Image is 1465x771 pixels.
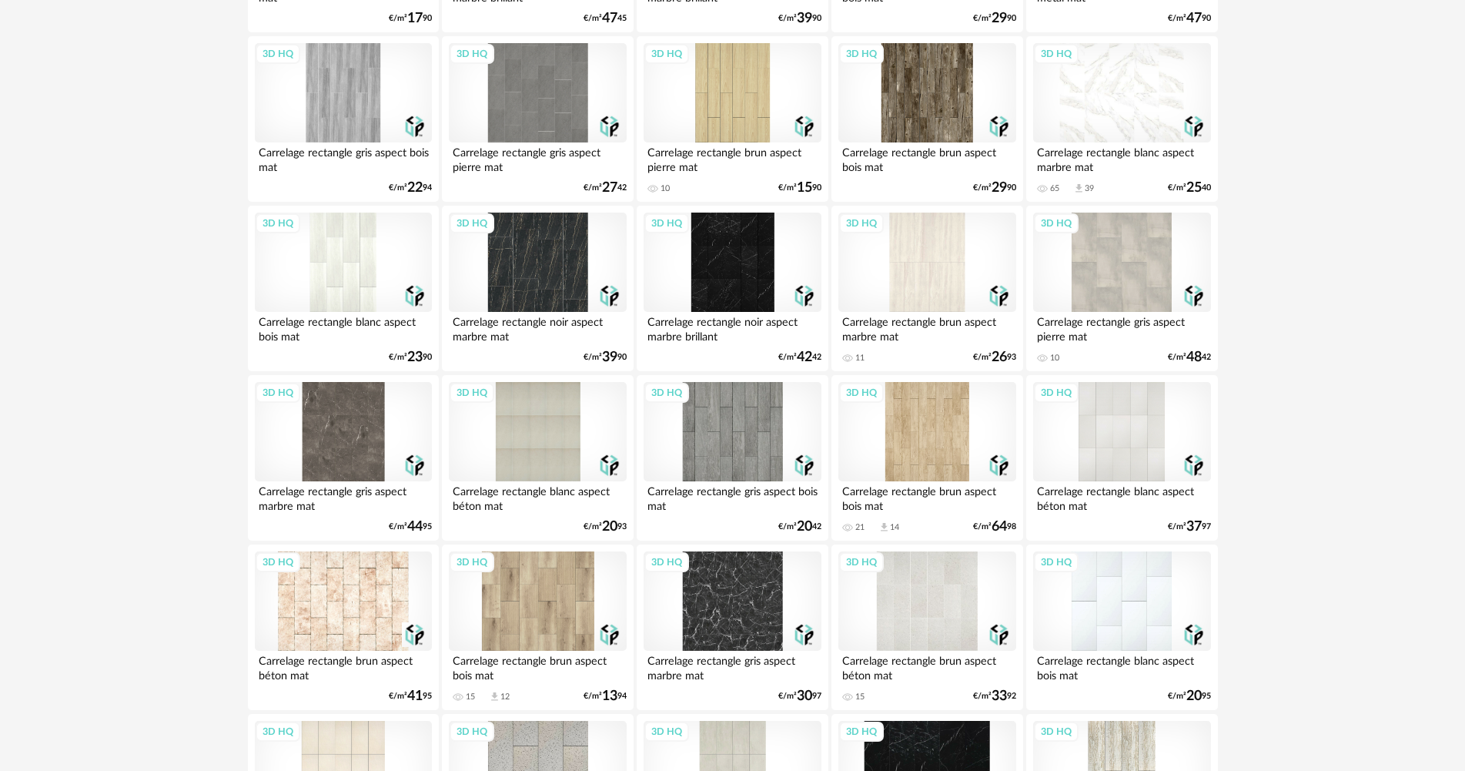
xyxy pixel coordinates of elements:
[389,13,432,24] div: €/m² 90
[890,522,899,533] div: 14
[450,213,494,233] div: 3D HQ
[407,521,423,532] span: 44
[1034,213,1079,233] div: 3D HQ
[466,692,475,702] div: 15
[839,552,884,572] div: 3D HQ
[442,206,633,372] a: 3D HQ Carrelage rectangle noir aspect marbre mat €/m²3990
[1033,481,1210,512] div: Carrelage rectangle blanc aspect béton mat
[389,691,432,702] div: €/m² 95
[255,651,432,682] div: Carrelage rectangle brun aspect béton mat
[973,183,1016,193] div: €/m² 90
[1050,183,1059,194] div: 65
[973,691,1016,702] div: €/m² 92
[442,36,633,203] a: 3D HQ Carrelage rectangle gris aspect pierre mat €/m²2742
[584,13,627,24] div: €/m² 45
[256,44,300,64] div: 3D HQ
[797,521,812,532] span: 20
[973,521,1016,532] div: €/m² 98
[644,722,689,742] div: 3D HQ
[992,691,1007,702] span: 33
[644,383,689,403] div: 3D HQ
[973,13,1016,24] div: €/m² 90
[637,36,828,203] a: 3D HQ Carrelage rectangle brun aspect pierre mat 10 €/m²1590
[831,545,1022,711] a: 3D HQ Carrelage rectangle brun aspect béton mat 15 €/m²3392
[1168,352,1211,363] div: €/m² 42
[1034,44,1079,64] div: 3D HQ
[839,44,884,64] div: 3D HQ
[1026,375,1217,541] a: 3D HQ Carrelage rectangle blanc aspect béton mat €/m²3797
[1168,13,1211,24] div: €/m² 90
[248,36,439,203] a: 3D HQ Carrelage rectangle gris aspect bois mat €/m²2294
[1085,183,1094,194] div: 39
[1050,353,1059,364] div: 10
[637,375,828,541] a: 3D HQ Carrelage rectangle gris aspect bois mat €/m²2042
[602,13,617,24] span: 47
[602,183,617,193] span: 27
[838,312,1015,343] div: Carrelage rectangle brun aspect marbre mat
[797,183,812,193] span: 15
[389,352,432,363] div: €/m² 90
[637,545,828,711] a: 3D HQ Carrelage rectangle gris aspect marbre mat €/m²3097
[255,142,432,173] div: Carrelage rectangle gris aspect bois mat
[256,213,300,233] div: 3D HQ
[644,44,689,64] div: 3D HQ
[407,183,423,193] span: 22
[389,183,432,193] div: €/m² 94
[442,375,633,541] a: 3D HQ Carrelage rectangle blanc aspect béton mat €/m²2093
[992,183,1007,193] span: 29
[992,352,1007,363] span: 26
[1033,312,1210,343] div: Carrelage rectangle gris aspect pierre mat
[450,722,494,742] div: 3D HQ
[1026,545,1217,711] a: 3D HQ Carrelage rectangle blanc aspect bois mat €/m²2095
[584,691,627,702] div: €/m² 94
[855,692,865,702] div: 15
[839,383,884,403] div: 3D HQ
[1026,36,1217,203] a: 3D HQ Carrelage rectangle blanc aspect marbre mat 65 Download icon 39 €/m²2540
[1186,521,1202,532] span: 37
[256,722,300,742] div: 3D HQ
[248,206,439,372] a: 3D HQ Carrelage rectangle blanc aspect bois mat €/m²2390
[797,352,812,363] span: 42
[661,183,670,194] div: 10
[584,352,627,363] div: €/m² 90
[1033,651,1210,682] div: Carrelage rectangle blanc aspect bois mat
[778,521,821,532] div: €/m² 42
[450,44,494,64] div: 3D HQ
[1034,383,1079,403] div: 3D HQ
[1186,691,1202,702] span: 20
[644,142,821,173] div: Carrelage rectangle brun aspect pierre mat
[602,691,617,702] span: 13
[644,481,821,512] div: Carrelage rectangle gris aspect bois mat
[1034,722,1079,742] div: 3D HQ
[500,692,510,702] div: 12
[838,142,1015,173] div: Carrelage rectangle brun aspect bois mat
[255,481,432,512] div: Carrelage rectangle gris aspect marbre mat
[256,552,300,572] div: 3D HQ
[389,521,432,532] div: €/m² 95
[449,142,626,173] div: Carrelage rectangle gris aspect pierre mat
[838,481,1015,512] div: Carrelage rectangle brun aspect bois mat
[973,352,1016,363] div: €/m² 93
[992,13,1007,24] span: 29
[637,206,828,372] a: 3D HQ Carrelage rectangle noir aspect marbre brillant €/m²4242
[449,481,626,512] div: Carrelage rectangle blanc aspect béton mat
[407,352,423,363] span: 23
[797,691,812,702] span: 30
[1026,206,1217,372] a: 3D HQ Carrelage rectangle gris aspect pierre mat 10 €/m²4842
[644,651,821,682] div: Carrelage rectangle gris aspect marbre mat
[1033,142,1210,173] div: Carrelage rectangle blanc aspect marbre mat
[778,691,821,702] div: €/m² 97
[248,545,439,711] a: 3D HQ Carrelage rectangle brun aspect béton mat €/m²4195
[442,545,633,711] a: 3D HQ Carrelage rectangle brun aspect bois mat 15 Download icon 12 €/m²1394
[1168,183,1211,193] div: €/m² 40
[256,383,300,403] div: 3D HQ
[602,352,617,363] span: 39
[248,375,439,541] a: 3D HQ Carrelage rectangle gris aspect marbre mat €/m²4495
[855,353,865,364] div: 11
[449,312,626,343] div: Carrelage rectangle noir aspect marbre mat
[1073,183,1085,194] span: Download icon
[1186,352,1202,363] span: 48
[449,651,626,682] div: Carrelage rectangle brun aspect bois mat
[855,522,865,533] div: 21
[489,691,500,702] span: Download icon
